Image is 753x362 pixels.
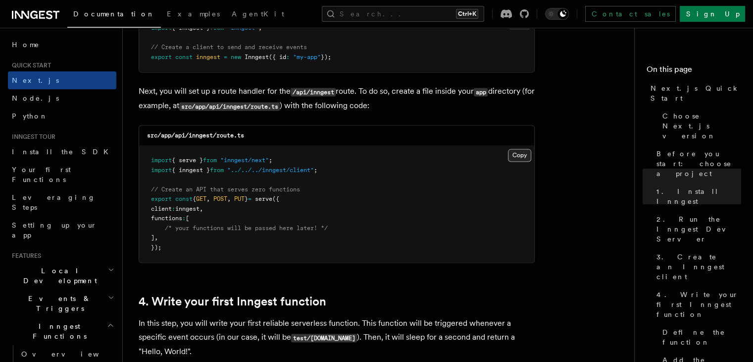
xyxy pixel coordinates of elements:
span: Documentation [73,10,155,18]
button: Events & Triggers [8,290,116,317]
a: Before you start: choose a project [653,145,741,182]
span: Leveraging Steps [12,193,96,211]
span: : [172,205,175,212]
span: = [224,54,227,60]
span: Quick start [8,61,51,69]
a: Home [8,36,116,54]
a: Install the SDK [8,143,116,161]
span: export [151,195,172,202]
p: In this step, you will write your first reliable serverless function. This function will be trigg... [139,316,535,359]
span: , [154,234,158,241]
button: Search...Ctrl+K [322,6,484,22]
a: 4. Write your first Inngest function [139,295,326,308]
span: inngest [175,205,200,212]
a: AgentKit [226,3,290,27]
span: // Create a client to send and receive events [151,44,307,51]
button: Toggle dark mode [545,8,569,20]
span: Node.js [12,94,59,102]
span: Before you start: choose a project [656,149,741,179]
a: Contact sales [585,6,676,22]
span: AgentKit [232,10,284,18]
span: const [175,54,193,60]
kbd: Ctrl+K [456,9,478,19]
code: /api/inngest [291,88,336,96]
span: Next.js Quick Start [651,83,741,103]
span: ] [151,234,154,241]
span: 3. Create an Inngest client [656,252,741,282]
span: , [227,195,231,202]
p: Next, you will set up a route handler for the route. To do so, create a file inside your director... [139,84,535,113]
h4: On this page [647,63,741,79]
span: }); [151,244,161,251]
span: POST [213,195,227,202]
span: /* your functions will be passed here later! */ [165,225,328,232]
span: , [206,195,210,202]
span: inngest [196,54,220,60]
span: // Create an API that serves zero functions [151,186,300,193]
span: { serve } [172,157,203,164]
span: = [248,195,251,202]
a: 2. Run the Inngest Dev Server [653,210,741,248]
span: import [151,167,172,174]
span: "my-app" [293,54,321,60]
span: Next.js [12,76,59,84]
code: app [474,88,488,96]
span: ; [269,157,272,164]
a: 3. Create an Inngest client [653,248,741,286]
span: } [245,195,248,202]
span: : [182,215,186,222]
code: test/[DOMAIN_NAME] [291,334,357,342]
span: 2. Run the Inngest Dev Server [656,214,741,244]
a: Setting up your app [8,216,116,244]
span: Events & Triggers [8,294,108,313]
a: Next.js [8,71,116,89]
button: Copy [508,149,531,162]
span: Define the function [662,327,741,347]
a: Sign Up [680,6,745,22]
span: Install the SDK [12,148,114,156]
span: { inngest } [172,167,210,174]
a: Examples [161,3,226,27]
span: Inngest tour [8,133,55,141]
a: Python [8,107,116,125]
a: Your first Functions [8,161,116,188]
span: Features [8,252,41,260]
span: 1. Install Inngest [656,186,741,206]
span: ({ [272,195,279,202]
span: from [203,157,217,164]
a: Leveraging Steps [8,188,116,216]
button: Local Development [8,262,116,290]
span: "inngest/next" [220,157,269,164]
span: Home [12,40,40,50]
span: import [151,157,172,164]
span: , [200,205,203,212]
span: Overview [21,350,123,358]
a: Next.js Quick Start [647,79,741,107]
a: Define the function [658,323,741,351]
span: const [175,195,193,202]
span: functions [151,215,182,222]
span: Inngest Functions [8,321,107,341]
span: { [193,195,196,202]
code: src/app/api/inngest/route.ts [179,102,280,111]
span: GET [196,195,206,202]
span: : [286,54,290,60]
span: Choose Next.js version [662,111,741,141]
span: PUT [234,195,245,202]
span: client [151,205,172,212]
span: Local Development [8,266,108,286]
span: serve [255,195,272,202]
a: 4. Write your first Inngest function [653,286,741,323]
span: }); [321,54,331,60]
a: Documentation [67,3,161,28]
a: 1. Install Inngest [653,182,741,210]
span: [ [186,215,189,222]
span: Inngest [245,54,269,60]
code: src/app/api/inngest/route.ts [147,132,244,139]
span: 4. Write your first Inngest function [656,290,741,319]
span: "../../../inngest/client" [227,167,314,174]
span: ({ id [269,54,286,60]
span: export [151,54,172,60]
span: Python [12,112,48,120]
button: Inngest Functions [8,317,116,345]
